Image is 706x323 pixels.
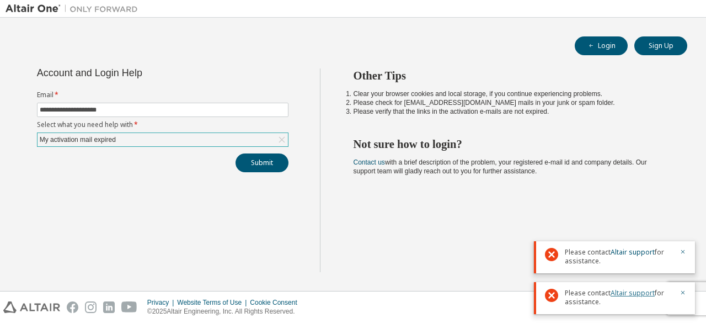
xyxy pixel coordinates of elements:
button: Login [575,36,628,55]
label: Email [37,91,288,99]
div: Cookie Consent [250,298,303,307]
button: Submit [236,153,288,172]
span: Please contact for assistance. [565,289,673,306]
div: Website Terms of Use [177,298,250,307]
div: Privacy [147,298,177,307]
li: Please check for [EMAIL_ADDRESS][DOMAIN_NAME] mails in your junk or spam folder. [354,98,668,107]
img: instagram.svg [85,301,97,313]
p: © 2025 Altair Engineering, Inc. All Rights Reserved. [147,307,304,316]
li: Clear your browser cookies and local storage, if you continue experiencing problems. [354,89,668,98]
span: Please contact for assistance. [565,248,673,266]
img: Altair One [6,3,143,14]
a: Contact us [354,158,385,166]
div: My activation mail expired [38,133,288,146]
a: Altair support [611,288,655,298]
h2: Not sure how to login? [354,137,668,151]
label: Select what you need help with [37,120,288,129]
div: My activation mail expired [38,134,117,146]
button: Sign Up [634,36,687,55]
img: youtube.svg [121,301,137,313]
span: with a brief description of the problem, your registered e-mail id and company details. Our suppo... [354,158,647,175]
li: Please verify that the links in the activation e-mails are not expired. [354,107,668,116]
div: Account and Login Help [37,68,238,77]
img: linkedin.svg [103,301,115,313]
a: Altair support [611,247,655,257]
img: altair_logo.svg [3,301,60,313]
h2: Other Tips [354,68,668,83]
img: facebook.svg [67,301,78,313]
